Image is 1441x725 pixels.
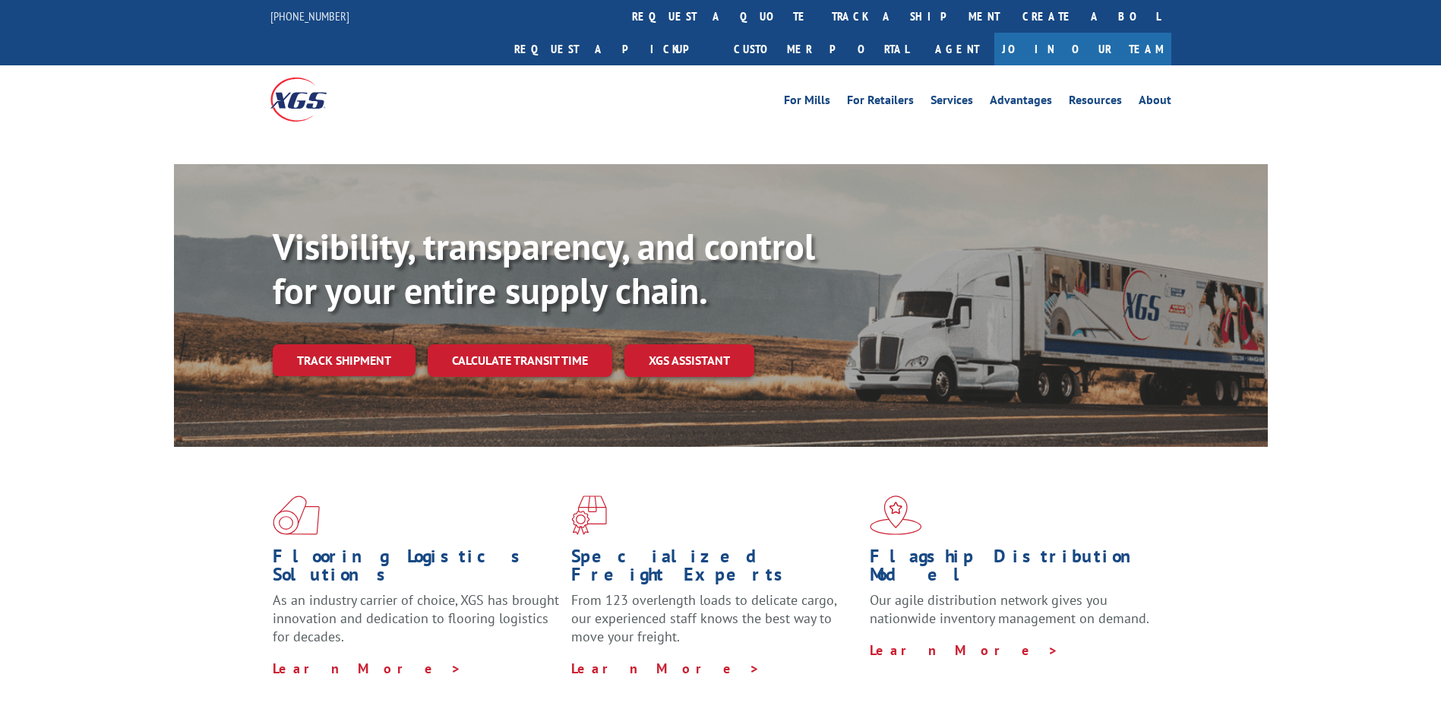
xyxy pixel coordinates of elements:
p: From 123 overlength loads to delicate cargo, our experienced staff knows the best way to move you... [571,591,858,659]
a: Advantages [990,94,1052,111]
a: For Retailers [847,94,914,111]
a: Customer Portal [722,33,920,65]
img: xgs-icon-focused-on-flooring-red [571,495,607,535]
a: Services [931,94,973,111]
h1: Flagship Distribution Model [870,547,1157,591]
img: xgs-icon-flagship-distribution-model-red [870,495,922,535]
a: Join Our Team [994,33,1171,65]
a: XGS ASSISTANT [624,344,754,377]
a: About [1139,94,1171,111]
a: Request a pickup [503,33,722,65]
b: Visibility, transparency, and control for your entire supply chain. [273,223,815,314]
a: Resources [1069,94,1122,111]
img: xgs-icon-total-supply-chain-intelligence-red [273,495,320,535]
a: Calculate transit time [428,344,612,377]
a: Track shipment [273,344,416,376]
a: For Mills [784,94,830,111]
a: Learn More > [571,660,760,677]
a: [PHONE_NUMBER] [270,8,349,24]
a: Learn More > [870,641,1059,659]
span: Our agile distribution network gives you nationwide inventory management on demand. [870,591,1149,627]
a: Agent [920,33,994,65]
h1: Specialized Freight Experts [571,547,858,591]
a: Learn More > [273,660,462,677]
h1: Flooring Logistics Solutions [273,547,560,591]
span: As an industry carrier of choice, XGS has brought innovation and dedication to flooring logistics... [273,591,559,645]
